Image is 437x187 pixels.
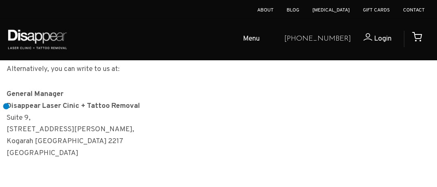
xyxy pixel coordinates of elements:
a: Menu [214,26,278,52]
a: Contact [403,7,425,14]
a: [PHONE_NUMBER] [284,33,351,45]
a: About [257,7,274,14]
a: Gift Cards [363,7,390,14]
a: Login [351,33,392,45]
p: Suite 9, [STREET_ADDRESS][PERSON_NAME], Kogarah [GEOGRAPHIC_DATA] 2217 [GEOGRAPHIC_DATA] [7,89,430,160]
p: Alternatively, you can write to us at: [7,64,430,75]
span: Login [374,34,392,43]
a: Blog [287,7,299,14]
span: Menu [243,33,260,45]
img: Disappear - Laser Clinic and Tattoo Removal Services in Sydney, Australia [6,25,68,54]
a: [MEDICAL_DATA] [312,7,350,14]
strong: General Manager Disappear Laser Cinic + Tattoo Removal [7,89,140,111]
ul: Open Mobile Menu [75,26,278,52]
